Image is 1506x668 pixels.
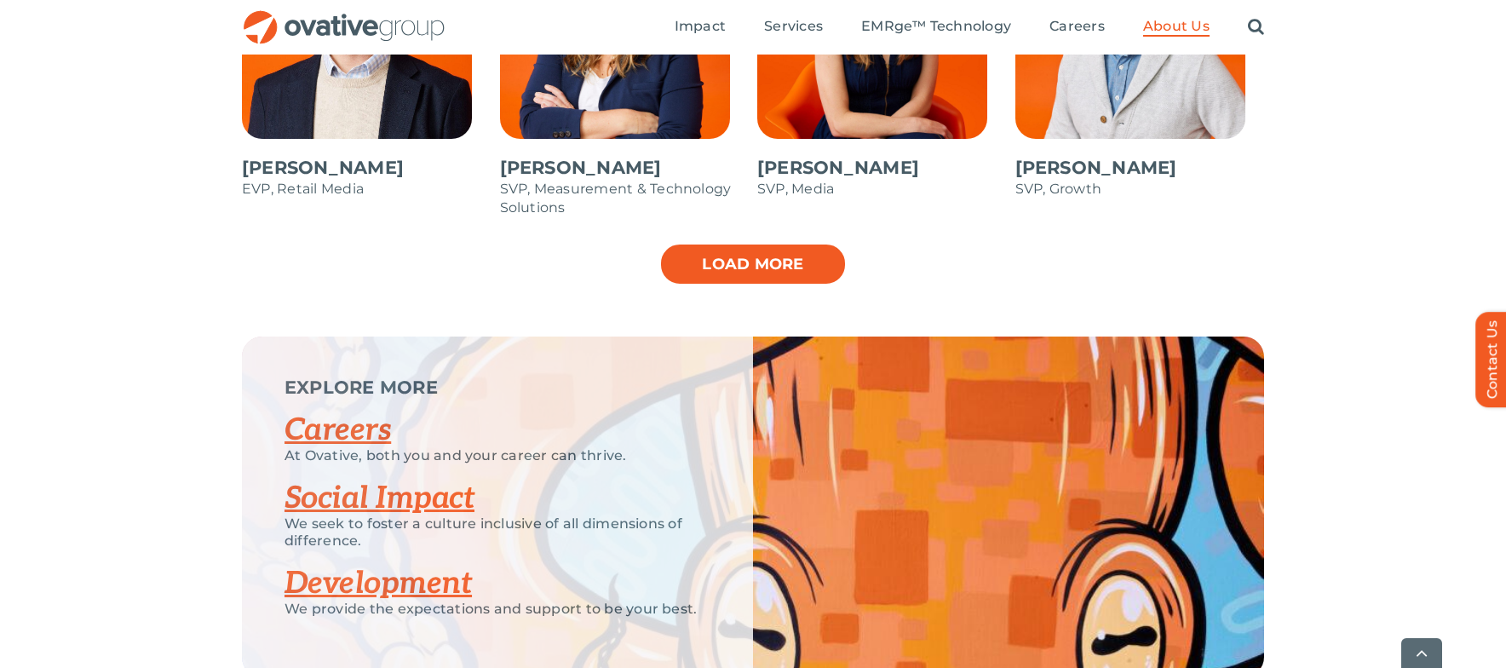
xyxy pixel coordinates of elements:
[285,379,710,396] p: EXPLORE MORE
[861,18,1011,37] a: EMRge™ Technology
[1049,18,1105,35] span: Careers
[285,447,710,464] p: At Ovative, both you and your career can thrive.
[285,480,474,517] a: Social Impact
[764,18,823,35] span: Services
[861,18,1011,35] span: EMRge™ Technology
[285,601,710,618] p: We provide the expectations and support to be your best.
[1049,18,1105,37] a: Careers
[1143,18,1210,35] span: About Us
[675,18,726,35] span: Impact
[285,565,472,602] a: Development
[675,18,726,37] a: Impact
[659,243,847,285] a: Load more
[242,9,446,25] a: OG_Full_horizontal_RGB
[764,18,823,37] a: Services
[1143,18,1210,37] a: About Us
[1248,18,1264,37] a: Search
[285,412,391,449] a: Careers
[285,515,710,550] p: We seek to foster a culture inclusive of all dimensions of difference.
